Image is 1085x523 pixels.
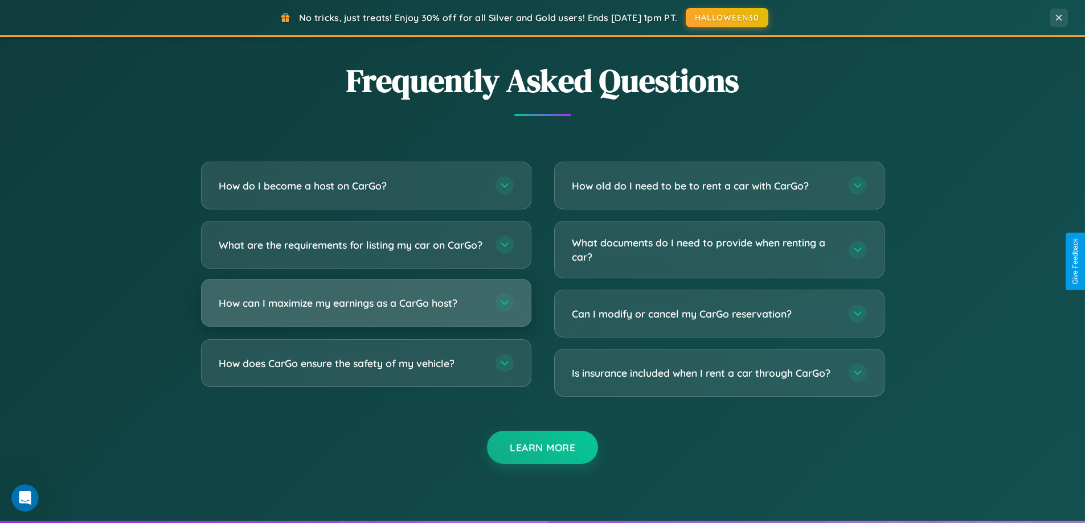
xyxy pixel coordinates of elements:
[487,431,598,464] button: Learn More
[1071,238,1079,285] div: Give Feedback
[219,238,484,252] h3: What are the requirements for listing my car on CarGo?
[219,296,484,310] h3: How can I maximize my earnings as a CarGo host?
[572,307,837,321] h3: Can I modify or cancel my CarGo reservation?
[572,179,837,193] h3: How old do I need to be to rent a car with CarGo?
[219,356,484,370] h3: How does CarGo ensure the safety of my vehicle?
[686,8,768,27] button: HALLOWEEN30
[572,236,837,263] h3: What documents do I need to provide when renting a car?
[11,484,39,512] iframe: Intercom live chat
[201,59,885,102] h2: Frequently Asked Questions
[299,12,677,23] span: No tricks, just treats! Enjoy 30% off for all Silver and Gold users! Ends [DATE] 1pm PT.
[572,366,837,380] h3: Is insurance included when I rent a car through CarGo?
[219,179,484,193] h3: How do I become a host on CarGo?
